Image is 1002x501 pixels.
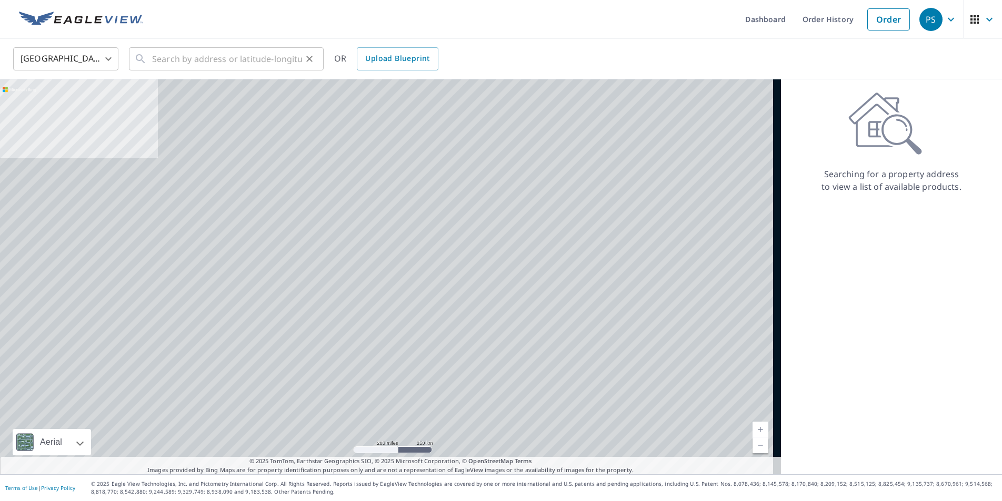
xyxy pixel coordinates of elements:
[5,485,75,491] p: |
[152,44,302,74] input: Search by address or latitude-longitude
[13,44,118,74] div: [GEOGRAPHIC_DATA]
[821,168,962,193] p: Searching for a property address to view a list of available products.
[249,457,532,466] span: © 2025 TomTom, Earthstar Geographics SIO, © 2025 Microsoft Corporation, ©
[334,47,438,70] div: OR
[13,429,91,455] div: Aerial
[19,12,143,27] img: EV Logo
[365,52,429,65] span: Upload Blueprint
[357,47,438,70] a: Upload Blueprint
[41,484,75,492] a: Privacy Policy
[468,457,513,465] a: OpenStreetMap
[515,457,532,465] a: Terms
[919,8,943,31] div: PS
[753,422,768,437] a: Current Level 5, Zoom In
[302,52,317,66] button: Clear
[5,484,38,492] a: Terms of Use
[867,8,910,30] a: Order
[37,429,65,455] div: Aerial
[753,437,768,453] a: Current Level 5, Zoom Out
[91,480,997,496] p: © 2025 Eagle View Technologies, Inc. and Pictometry International Corp. All Rights Reserved. Repo...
